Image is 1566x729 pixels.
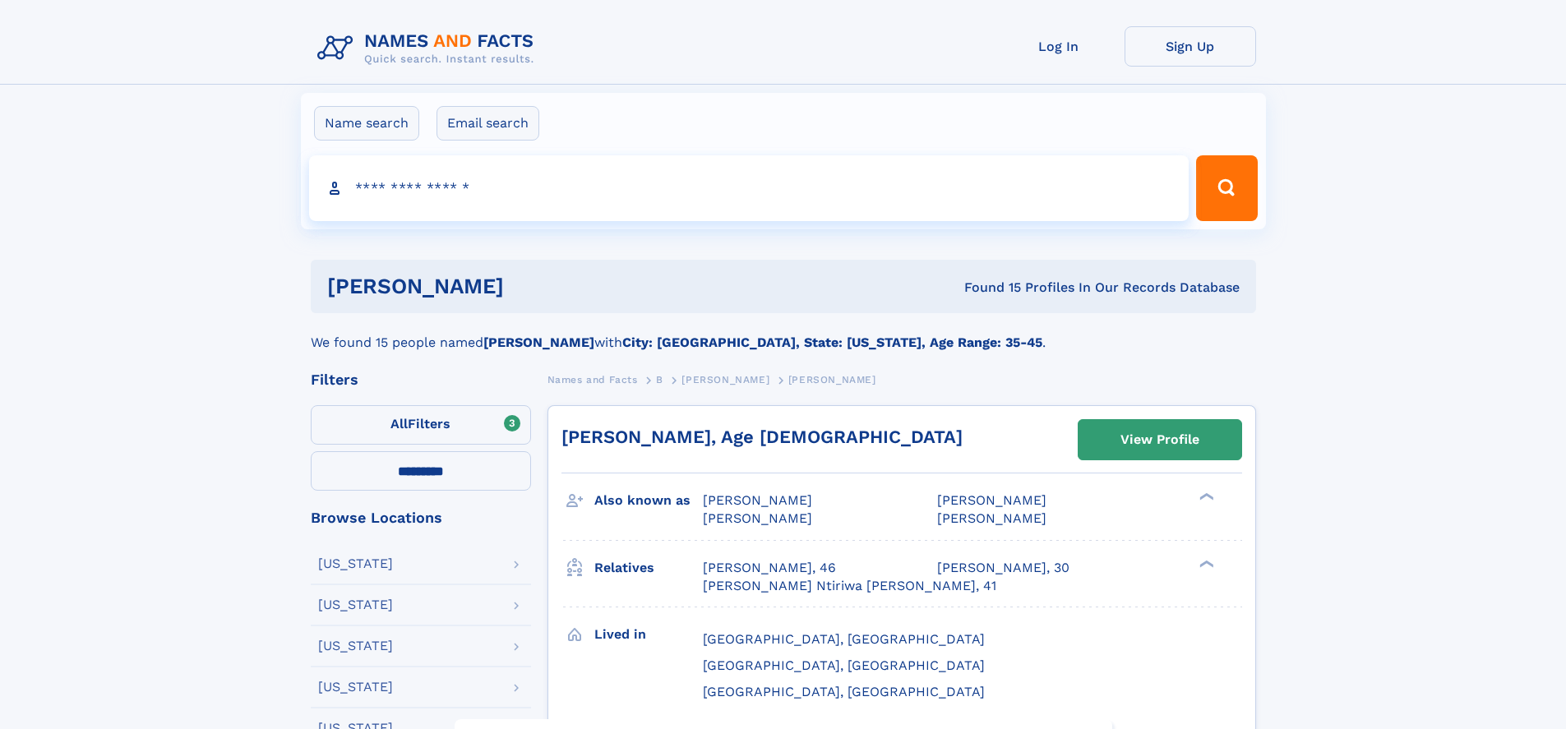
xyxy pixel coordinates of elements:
[318,639,393,653] div: [US_STATE]
[594,487,703,514] h3: Also known as
[681,374,769,385] span: [PERSON_NAME]
[993,26,1125,67] a: Log In
[311,405,531,445] label: Filters
[703,657,985,673] span: [GEOGRAPHIC_DATA], [GEOGRAPHIC_DATA]
[483,335,594,350] b: [PERSON_NAME]
[561,427,963,447] a: [PERSON_NAME], Age [DEMOGRAPHIC_DATA]
[594,621,703,648] h3: Lived in
[547,369,638,390] a: Names and Facts
[703,684,985,699] span: [GEOGRAPHIC_DATA], [GEOGRAPHIC_DATA]
[1195,558,1215,569] div: ❯
[437,106,539,141] label: Email search
[314,106,419,141] label: Name search
[311,313,1256,353] div: We found 15 people named with .
[1079,420,1241,459] a: View Profile
[703,492,812,508] span: [PERSON_NAME]
[937,510,1046,526] span: [PERSON_NAME]
[318,598,393,611] div: [US_STATE]
[703,577,996,595] a: [PERSON_NAME] Ntiriwa [PERSON_NAME], 41
[311,372,531,387] div: Filters
[309,155,1190,221] input: search input
[390,416,408,431] span: All
[318,557,393,570] div: [US_STATE]
[703,510,812,526] span: [PERSON_NAME]
[327,276,734,297] h1: [PERSON_NAME]
[937,559,1069,577] a: [PERSON_NAME], 30
[622,335,1042,350] b: City: [GEOGRAPHIC_DATA], State: [US_STATE], Age Range: 35-45
[937,492,1046,508] span: [PERSON_NAME]
[1120,421,1199,459] div: View Profile
[311,26,547,71] img: Logo Names and Facts
[681,369,769,390] a: [PERSON_NAME]
[1196,155,1257,221] button: Search Button
[703,559,836,577] a: [PERSON_NAME], 46
[311,510,531,525] div: Browse Locations
[1125,26,1256,67] a: Sign Up
[734,279,1240,297] div: Found 15 Profiles In Our Records Database
[788,374,876,385] span: [PERSON_NAME]
[594,554,703,582] h3: Relatives
[1195,491,1215,502] div: ❯
[703,631,985,647] span: [GEOGRAPHIC_DATA], [GEOGRAPHIC_DATA]
[656,374,663,385] span: B
[318,681,393,694] div: [US_STATE]
[656,369,663,390] a: B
